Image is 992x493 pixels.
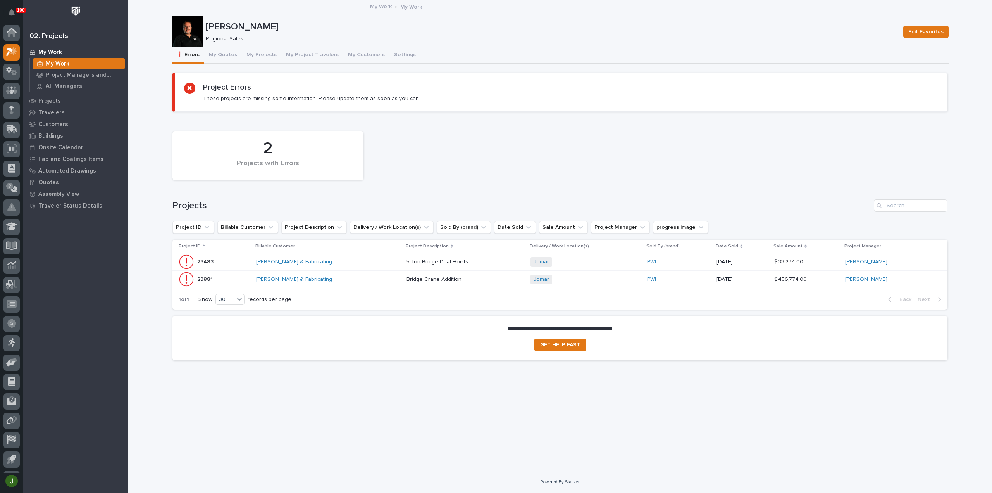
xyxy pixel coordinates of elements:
[540,342,580,348] span: GET HELP FAST
[172,221,214,234] button: Project ID
[903,26,949,38] button: Edit Favorites
[38,168,96,175] p: Automated Drawings
[534,276,549,283] a: Jomar
[186,159,350,176] div: Projects with Errors
[874,199,947,212] input: Search
[23,130,128,142] a: Buildings
[38,202,102,209] p: Traveler Status Details
[30,69,128,80] a: Project Managers and Engineers
[23,188,128,200] a: Assembly View
[406,242,449,251] p: Project Description
[653,221,708,234] button: progress image
[242,47,281,64] button: My Projects
[23,176,128,188] a: Quotes
[882,296,914,303] button: Back
[179,242,201,251] p: Project ID
[23,107,128,118] a: Travelers
[256,259,332,265] a: [PERSON_NAME] & Fabricating
[38,156,103,163] p: Fab and Coatings Items
[17,7,25,13] p: 100
[406,275,463,283] p: Bridge Crane Addition
[534,259,549,265] a: Jomar
[46,72,122,79] p: Project Managers and Engineers
[29,32,68,41] div: 02. Projects
[255,242,295,251] p: Billable Customer
[3,5,20,21] button: Notifications
[38,144,83,151] p: Onsite Calendar
[206,21,897,33] p: [PERSON_NAME]
[206,36,894,42] p: Regional Sales
[46,83,82,90] p: All Managers
[197,275,214,283] p: 23881
[204,47,242,64] button: My Quotes
[530,242,589,251] p: Delivery / Work Location(s)
[256,276,332,283] a: [PERSON_NAME] & Fabricating
[591,221,650,234] button: Project Manager
[10,9,20,22] div: Notifications100
[198,296,212,303] p: Show
[845,259,887,265] a: [PERSON_NAME]
[172,253,947,271] tr: 2348323483 [PERSON_NAME] & Fabricating 5 Ton Bridge Dual Hoists5 Ton Bridge Dual Hoists Jomar PWI...
[38,133,63,140] p: Buildings
[773,242,803,251] p: Sale Amount
[774,257,805,265] p: $ 33,274.00
[172,47,204,64] button: ❗ Errors
[540,479,579,484] a: Powered By Stacker
[38,179,59,186] p: Quotes
[38,98,61,105] p: Projects
[203,95,420,102] p: These projects are missing some information. Please update them as soon as you can.
[281,221,347,234] button: Project Description
[3,473,20,489] button: users-avatar
[647,276,656,283] a: PWI
[437,221,491,234] button: Sold By (brand)
[23,142,128,153] a: Onsite Calendar
[30,58,128,69] a: My Work
[716,276,768,283] p: [DATE]
[716,242,738,251] p: Date Sold
[494,221,536,234] button: Date Sold
[844,242,881,251] p: Project Manager
[203,83,251,92] h2: Project Errors
[389,47,420,64] button: Settings
[343,47,389,64] button: My Customers
[38,191,79,198] p: Assembly View
[217,221,278,234] button: Billable Customer
[172,200,871,211] h1: Projects
[845,276,887,283] a: [PERSON_NAME]
[908,27,944,36] span: Edit Favorites
[46,61,69,67] p: My Work
[23,153,128,165] a: Fab and Coatings Items
[23,46,128,58] a: My Work
[38,121,68,128] p: Customers
[895,296,911,303] span: Back
[716,259,768,265] p: [DATE]
[38,109,65,116] p: Travelers
[646,242,680,251] p: Sold By (brand)
[914,296,947,303] button: Next
[30,81,128,92] a: All Managers
[186,139,350,158] div: 2
[23,95,128,107] a: Projects
[172,271,947,288] tr: 2388123881 [PERSON_NAME] & Fabricating Bridge Crane AdditionBridge Crane Addition Jomar PWI [DATE...
[774,275,808,283] p: $ 456,774.00
[69,4,83,18] img: Workspace Logo
[23,165,128,176] a: Automated Drawings
[370,2,392,10] a: My Work
[534,339,586,351] a: GET HELP FAST
[406,257,470,265] p: 5 Ton Bridge Dual Hoists
[38,49,62,56] p: My Work
[647,259,656,265] a: PWI
[248,296,291,303] p: records per page
[918,296,935,303] span: Next
[539,221,588,234] button: Sale Amount
[23,118,128,130] a: Customers
[172,290,195,309] p: 1 of 1
[281,47,343,64] button: My Project Travelers
[23,200,128,211] a: Traveler Status Details
[197,257,215,265] p: 23483
[350,221,434,234] button: Delivery / Work Location(s)
[216,296,234,304] div: 30
[400,2,422,10] p: My Work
